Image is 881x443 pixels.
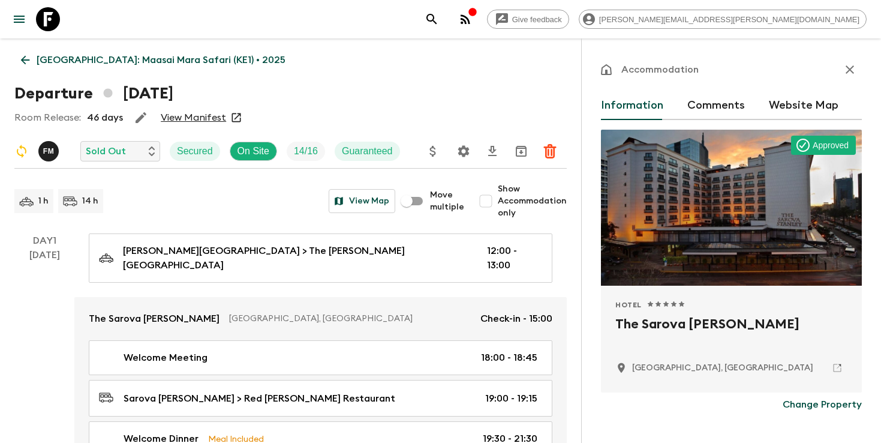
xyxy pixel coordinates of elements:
p: Secured [177,144,213,158]
a: [GEOGRAPHIC_DATA]: Maasai Mara Safari (KE1) • 2025 [14,48,292,72]
div: On Site [230,142,277,161]
p: Change Property [783,397,862,412]
p: 12:00 - 13:00 [487,244,537,273]
p: Sarova [PERSON_NAME] > Red [PERSON_NAME] Restaurant [124,391,395,406]
p: Guaranteed [342,144,393,158]
p: F M [43,146,55,156]
button: Delete [538,139,562,163]
p: Accommodation [621,62,699,77]
button: FM [38,141,61,161]
p: 46 days [87,110,123,125]
a: Welcome Meeting18:00 - 18:45 [89,340,552,375]
button: Download CSV [480,139,504,163]
a: View Manifest [161,112,226,124]
p: 19:00 - 19:15 [485,391,537,406]
span: Hotel [615,300,642,310]
button: Update Price, Early Bird Discount and Costs [421,139,445,163]
button: View Map [329,189,395,213]
a: Sarova [PERSON_NAME] > Red [PERSON_NAME] Restaurant19:00 - 19:15 [89,380,552,417]
span: Give feedback [506,15,569,24]
p: Sold Out [86,144,126,158]
span: Fanuel Maina [38,145,61,154]
a: [PERSON_NAME][GEOGRAPHIC_DATA] > The [PERSON_NAME][GEOGRAPHIC_DATA]12:00 - 13:00 [89,234,552,283]
p: 18:00 - 18:45 [481,351,537,365]
p: [PERSON_NAME][GEOGRAPHIC_DATA] > The [PERSON_NAME][GEOGRAPHIC_DATA] [123,244,468,273]
div: Trip Fill [287,142,325,161]
button: Information [601,91,663,120]
span: Show Accommodation only [498,183,567,219]
span: [PERSON_NAME][EMAIL_ADDRESS][PERSON_NAME][DOMAIN_NAME] [593,15,866,24]
p: Day 1 [14,234,74,248]
p: 14 h [82,195,98,207]
button: Archive (Completed, Cancelled or Unsynced Departures only) [509,139,533,163]
h1: Departure [DATE] [14,82,173,106]
button: Website Map [769,91,838,120]
p: Check-in - 15:00 [480,312,552,326]
p: [GEOGRAPHIC_DATA]: Maasai Mara Safari (KE1) • 2025 [37,53,285,67]
div: Secured [170,142,220,161]
button: Change Property [783,393,862,417]
div: [PERSON_NAME][EMAIL_ADDRESS][PERSON_NAME][DOMAIN_NAME] [579,10,867,29]
button: Comments [687,91,745,120]
p: [GEOGRAPHIC_DATA], [GEOGRAPHIC_DATA] [229,313,471,325]
p: Room Release: [14,110,81,125]
button: search adventures [420,7,444,31]
button: Settings [452,139,476,163]
p: Approved [813,139,849,151]
p: 14 / 16 [294,144,318,158]
div: Photo of The Sarova Stanley [601,130,862,286]
a: Give feedback [487,10,569,29]
h2: The Sarova [PERSON_NAME] [615,315,847,353]
p: Nairobi, Kenya [632,362,813,374]
span: Move multiple [430,189,464,213]
button: menu [7,7,31,31]
p: On Site [237,144,269,158]
p: The Sarova [PERSON_NAME] [89,312,220,326]
a: The Sarova [PERSON_NAME][GEOGRAPHIC_DATA], [GEOGRAPHIC_DATA]Check-in - 15:00 [74,297,567,340]
svg: Sync Required - Changes detected [14,144,29,158]
p: 1 h [38,195,49,207]
p: Welcome Meeting [124,351,208,365]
